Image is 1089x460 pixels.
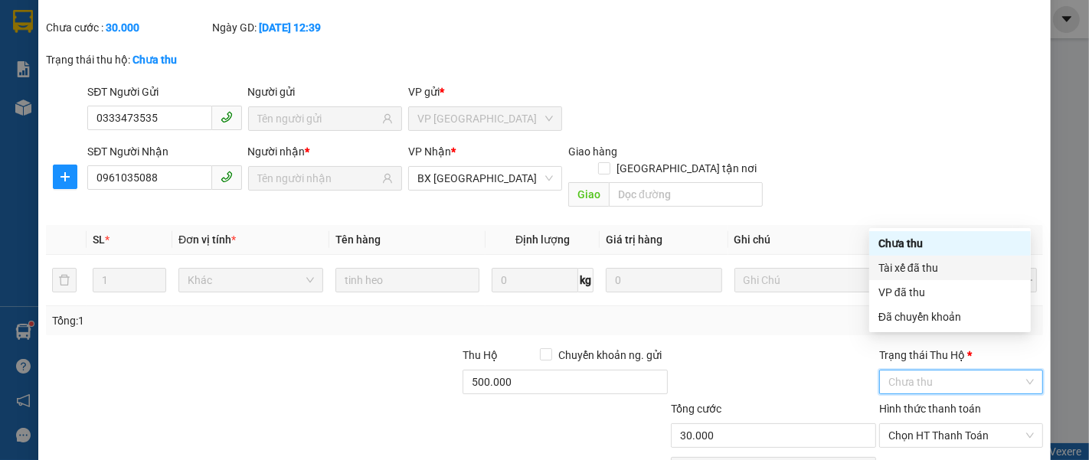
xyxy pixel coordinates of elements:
div: SĐT Người Nhận [87,143,241,160]
button: delete [52,268,77,292]
span: Khác [188,269,314,292]
span: Tên hàng [335,233,381,246]
div: Ngày GD: [213,19,377,36]
div: VP đã thu [869,280,1031,305]
input: Tên người gửi [257,110,379,127]
div: Đã chuyển khoản [878,308,1022,325]
b: [DATE] 12:39 [260,21,322,34]
input: 0 [606,268,721,292]
label: Hình thức thanh toán [879,403,981,415]
input: Ghi Chú [734,268,879,292]
span: user [382,173,393,184]
div: Tài xế đã thu [878,259,1022,276]
span: VP ĐẮK LẮK [417,107,553,130]
th: Ghi chú [728,225,885,255]
div: Chưa thu [869,231,1031,256]
span: Chuyển khoản ng. gửi [552,347,668,364]
div: Chưa cước : [46,19,210,36]
span: user [382,113,393,124]
div: Tài xế đã thu [869,256,1031,280]
span: phone [221,111,233,123]
span: VP Nhận [408,145,451,158]
div: Trạng thái thu hộ: [46,51,251,68]
div: SĐT Người Gửi [87,83,241,100]
input: Dọc đường [609,182,763,207]
button: plus [53,165,77,189]
span: Chọn HT Thanh Toán [888,424,1034,447]
span: Giao [568,182,609,207]
div: Tổng: 1 [52,312,421,329]
span: Tổng cước [671,403,721,415]
b: Chưa thu [132,54,177,66]
b: 30.000 [106,21,139,34]
span: Định lượng [515,233,570,246]
span: Giao hàng [568,145,617,158]
div: Người nhận [248,143,402,160]
span: plus [54,171,77,183]
div: VP gửi [408,83,562,100]
span: SL [93,233,105,246]
input: Tên người nhận [257,170,379,187]
span: Giá trị hàng [606,233,662,246]
span: phone [221,171,233,183]
span: Thu Hộ [463,349,498,361]
div: Trạng thái Thu Hộ [879,347,1043,364]
span: Đơn vị tính [178,233,236,246]
span: [GEOGRAPHIC_DATA] tận nơi [610,160,763,177]
span: kg [578,268,594,292]
span: Chưa thu [888,370,1034,393]
input: VD: Bàn, Ghế [335,268,480,292]
div: Chưa thu [878,235,1022,252]
div: Người gửi [248,83,402,100]
div: VP đã thu [878,284,1022,301]
span: close-circle [1025,431,1035,440]
span: BX PHÚ YÊN [417,167,553,190]
div: Đã chuyển khoản [869,305,1031,329]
